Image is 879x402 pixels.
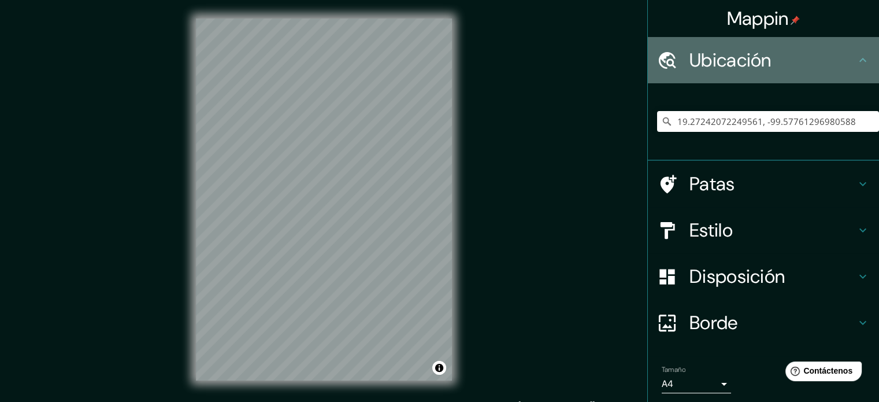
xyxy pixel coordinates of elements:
font: Disposición [689,264,785,289]
div: Borde [648,300,879,346]
button: Activar o desactivar atribución [432,361,446,375]
font: Patas [689,172,735,196]
iframe: Lanzador de widgets de ayuda [776,357,866,389]
img: pin-icon.png [791,16,800,25]
div: Estilo [648,207,879,253]
font: Mappin [727,6,789,31]
div: Disposición [648,253,879,300]
canvas: Mapa [196,19,452,381]
div: Patas [648,161,879,207]
font: Estilo [689,218,733,242]
input: Elige tu ciudad o zona [657,111,879,132]
div: Ubicación [648,37,879,83]
font: Ubicación [689,48,772,72]
div: A4 [662,375,731,393]
font: A4 [662,378,673,390]
font: Tamaño [662,365,685,374]
font: Borde [689,311,738,335]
